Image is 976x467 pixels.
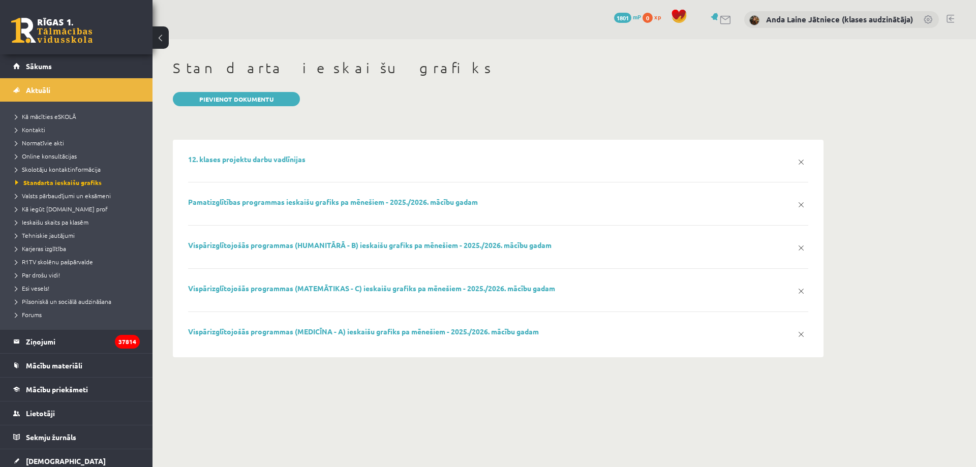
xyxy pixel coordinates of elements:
[26,61,52,71] span: Sākums
[15,231,75,239] span: Tehniskie jautājumi
[794,198,808,212] a: x
[15,125,142,134] a: Kontakti
[15,165,101,173] span: Skolotāju kontaktinformācija
[749,15,759,25] img: Anda Laine Jātniece (klases audzinātāja)
[15,192,111,200] span: Valsts pārbaudījumi un eksāmeni
[15,178,142,187] a: Standarta ieskaišu grafiks
[26,330,140,353] legend: Ziņojumi
[13,401,140,425] a: Lietotāji
[15,218,88,226] span: Ieskaišu skaits pa klasēm
[188,154,306,164] a: 12. klases projektu darbu vadlīnijas
[15,310,42,319] span: Forums
[15,191,142,200] a: Valsts pārbaudījumi un eksāmeni
[173,92,300,106] a: Pievienot dokumentu
[13,354,140,377] a: Mācību materiāli
[15,152,77,160] span: Online konsultācijas
[15,271,60,279] span: Par drošu vidi!
[26,456,106,465] span: [DEMOGRAPHIC_DATA]
[13,78,140,102] a: Aktuāli
[13,330,140,353] a: Ziņojumi37814
[13,378,140,401] a: Mācību priekšmeti
[15,258,93,266] span: R1TV skolēnu pašpārvalde
[794,155,808,169] a: x
[26,432,76,442] span: Sekmju žurnāls
[15,112,142,121] a: Kā mācīties eSKOLĀ
[26,85,50,95] span: Aktuāli
[15,178,102,186] span: Standarta ieskaišu grafiks
[633,13,641,21] span: mP
[188,284,555,293] a: Vispārizglītojošās programmas (MATEMĀTIKAS - C) ieskaišu grafiks pa mēnešiem - 2025./2026. mācību...
[15,151,142,161] a: Online konsultācijas
[13,54,140,78] a: Sākums
[643,13,666,21] a: 0 xp
[794,241,808,255] a: x
[15,165,142,174] a: Skolotāju kontaktinformācija
[614,13,631,23] span: 1801
[188,327,539,336] a: Vispārizglītojošās programmas (MEDICĪNA - A) ieskaišu grafiks pa mēnešiem - 2025./2026. mācību gadam
[173,59,823,77] h1: Standarta ieskaišu grafiks
[15,138,142,147] a: Normatīvie akti
[15,112,76,120] span: Kā mācīties eSKOLĀ
[15,257,142,266] a: R1TV skolēnu pašpārvalde
[15,217,142,227] a: Ieskaišu skaits pa klasēm
[15,244,66,253] span: Karjeras izglītība
[15,205,108,213] span: Kā iegūt [DOMAIN_NAME] prof
[643,13,653,23] span: 0
[13,425,140,449] a: Sekmju žurnāls
[11,18,93,43] a: Rīgas 1. Tālmācības vidusskola
[188,197,478,206] a: Pamatizglītības programmas ieskaišu grafiks pa mēnešiem - 2025./2026. mācību gadam
[15,297,142,306] a: Pilsoniskā un sociālā audzināšana
[614,13,641,21] a: 1801 mP
[26,361,82,370] span: Mācību materiāli
[15,310,142,319] a: Forums
[26,409,55,418] span: Lietotāji
[15,139,64,147] span: Normatīvie akti
[15,284,49,292] span: Esi vesels!
[15,231,142,240] a: Tehniskie jautājumi
[188,240,552,250] a: Vispārizglītojošās programmas (HUMANITĀRĀ - B) ieskaišu grafiks pa mēnešiem - 2025./2026. mācību ...
[15,270,142,279] a: Par drošu vidi!
[26,385,88,394] span: Mācību priekšmeti
[15,244,142,253] a: Karjeras izglītība
[15,284,142,293] a: Esi vesels!
[766,14,913,24] a: Anda Laine Jātniece (klases audzinātāja)
[794,327,808,341] a: x
[654,13,661,21] span: xp
[15,126,45,134] span: Kontakti
[115,335,140,349] i: 37814
[15,297,111,305] span: Pilsoniskā un sociālā audzināšana
[15,204,142,213] a: Kā iegūt [DOMAIN_NAME] prof
[794,284,808,298] a: x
